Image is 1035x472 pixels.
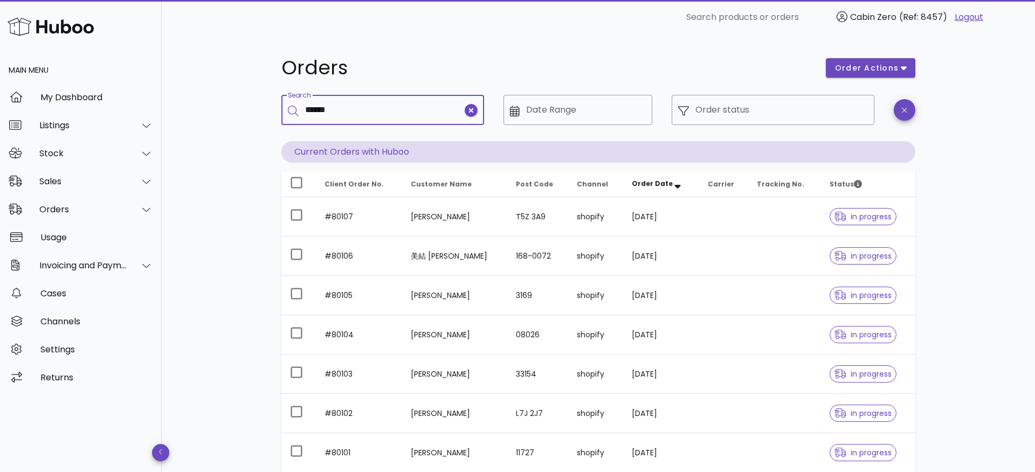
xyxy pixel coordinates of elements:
div: Invoicing and Payments [39,260,127,270]
td: #80107 [316,197,402,237]
td: [DATE] [623,355,700,394]
div: Listings [39,120,127,130]
div: Orders [39,204,127,214]
span: Cabin Zero [850,11,896,23]
td: shopify [568,315,623,355]
td: #80104 [316,315,402,355]
span: in progress [834,213,892,220]
td: 168-0072 [507,237,568,276]
div: Stock [39,148,127,158]
td: [PERSON_NAME] [402,315,507,355]
div: My Dashboard [40,92,153,102]
span: Channel [577,179,608,189]
td: #80103 [316,355,402,394]
button: order actions [826,58,915,78]
span: in progress [834,331,892,338]
td: [DATE] [623,197,700,237]
th: Tracking No. [748,171,821,197]
span: in progress [834,291,892,299]
div: Sales [39,176,127,186]
span: Status [830,179,862,189]
span: in progress [834,409,892,417]
th: Client Order No. [316,171,402,197]
td: shopify [568,237,623,276]
td: 33154 [507,355,568,394]
label: Search [288,92,310,100]
span: Customer Name [411,179,472,189]
h1: Orders [281,58,813,78]
td: [PERSON_NAME] [402,355,507,394]
th: Order Date: Sorted descending. Activate to remove sorting. [623,171,700,197]
span: in progress [834,449,892,456]
span: order actions [834,63,899,74]
span: Client Order No. [325,179,384,189]
td: shopify [568,355,623,394]
td: shopify [568,394,623,433]
span: Tracking No. [757,179,804,189]
div: Settings [40,344,153,355]
th: Post Code [507,171,568,197]
td: [DATE] [623,394,700,433]
th: Customer Name [402,171,507,197]
td: #80102 [316,394,402,433]
td: [PERSON_NAME] [402,394,507,433]
td: [DATE] [623,237,700,276]
img: Huboo Logo [8,15,94,38]
th: Status [821,171,915,197]
th: Carrier [699,171,748,197]
td: T5Z 3A9 [507,197,568,237]
span: Carrier [708,179,734,189]
div: Channels [40,316,153,327]
span: Post Code [516,179,553,189]
td: 美結 [PERSON_NAME] [402,237,507,276]
td: 3169 [507,276,568,315]
span: (Ref: 8457) [899,11,947,23]
td: shopify [568,197,623,237]
td: L7J 2J7 [507,394,568,433]
div: Cases [40,288,153,299]
a: Logout [955,11,983,24]
td: shopify [568,276,623,315]
p: Current Orders with Huboo [281,141,915,163]
div: Usage [40,232,153,242]
td: #80106 [316,237,402,276]
div: Returns [40,372,153,383]
span: in progress [834,370,892,378]
td: [PERSON_NAME] [402,276,507,315]
td: [PERSON_NAME] [402,197,507,237]
td: [DATE] [623,315,700,355]
td: #80105 [316,276,402,315]
td: [DATE] [623,276,700,315]
span: Order Date [632,179,673,188]
td: 08026 [507,315,568,355]
span: in progress [834,252,892,260]
th: Channel [568,171,623,197]
button: clear icon [465,104,478,117]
